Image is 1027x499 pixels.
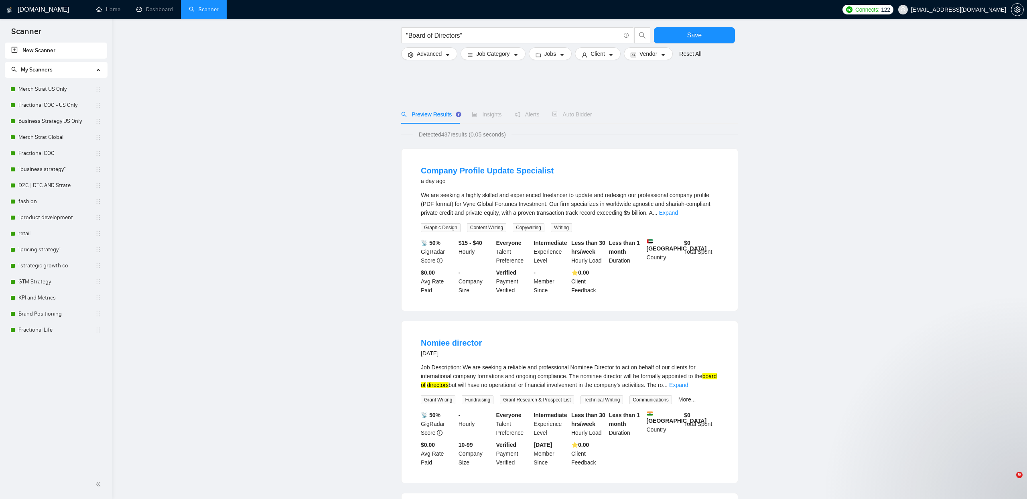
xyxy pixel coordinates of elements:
[5,306,107,322] li: Brand Positioning
[570,238,607,265] div: Hourly Load
[1011,6,1023,13] span: setting
[500,395,574,404] span: Grant Research & Prospect List
[18,129,95,145] a: Merch Strat Global
[552,111,592,118] span: Auto Bidder
[136,6,173,13] a: dashboardDashboard
[607,238,645,265] div: Duration
[881,5,890,14] span: 122
[437,430,442,436] span: info-circle
[846,6,852,13] img: upwork-logo.png
[459,269,461,276] b: -
[532,238,570,265] div: Experience Level
[11,67,17,72] span: search
[647,238,707,252] b: [GEOGRAPHIC_DATA]
[472,112,477,117] span: area-chart
[18,258,95,274] a: "strategic growth co
[5,113,107,129] li: Business Strategy US Only
[95,182,101,189] span: holder
[682,238,720,265] div: Total Spent
[95,246,101,253] span: holder
[5,161,107,177] li: "business strategy"
[570,411,607,437] div: Hourly Load
[419,411,457,437] div: GigRadar Score
[5,43,107,59] li: New Scanner
[684,412,690,418] b: $ 0
[645,411,683,437] div: Country
[421,442,435,448] b: $0.00
[647,411,653,416] img: 🇮🇳
[421,191,718,217] div: We are seeking a highly skilled and experienced freelancer to update and redesign our professiona...
[639,49,657,58] span: Vendor
[11,66,53,73] span: My Scanners
[457,268,495,295] div: Company Size
[21,66,53,73] span: My Scanners
[406,31,620,41] input: Search Freelance Jobs...
[421,363,718,389] div: Job Description: We are seeking a reliable and professional Nominee Director to act on behalf of ...
[419,238,457,265] div: GigRadar Score
[5,210,107,226] li: "product development
[580,395,623,404] span: Technical Writing
[95,150,101,157] span: holder
[96,6,120,13] a: homeHome
[95,118,101,124] span: holder
[495,411,532,437] div: Talent Preference
[421,348,482,358] div: [DATE]
[437,258,442,263] span: info-circle
[455,111,462,118] div: Tooltip anchor
[408,52,414,58] span: setting
[413,130,511,139] span: Detected 437 results (0.05 seconds)
[421,395,455,404] span: Grant Writing
[462,395,493,404] span: Fundraising
[679,49,701,58] a: Reset All
[421,240,440,246] b: 📡 50%
[18,306,95,322] a: Brand Positioning
[669,382,688,388] a: Expand
[654,27,735,43] button: Save
[634,27,650,43] button: search
[95,279,101,285] span: holder
[467,52,473,58] span: bars
[513,223,544,232] span: Copywriting
[467,223,506,232] span: Content Writing
[900,7,906,12] span: user
[496,240,522,246] b: Everyone
[552,112,558,117] span: robot
[5,129,107,145] li: Merch Strat Global
[18,210,95,226] a: "product development
[5,226,107,242] li: retail
[496,412,522,418] b: Everyone
[401,47,457,60] button: settingAdvancedcaret-down
[18,193,95,210] a: fashion
[5,193,107,210] li: fashion
[645,238,683,265] div: Country
[570,440,607,467] div: Client Feedback
[495,440,532,467] div: Payment Verified
[18,290,95,306] a: KPI and Metrics
[18,274,95,290] a: GTM Strategy
[427,382,449,388] mark: directors
[459,240,482,246] b: $15 - $40
[95,214,101,221] span: holder
[629,395,672,404] span: Communications
[18,242,95,258] a: "pricing strategy"
[421,269,435,276] b: $0.00
[571,240,605,255] b: Less than 30 hrs/week
[532,268,570,295] div: Member Since
[702,373,717,379] mark: board
[459,412,461,418] b: -
[419,268,457,295] div: Avg Rate Paid
[5,322,107,338] li: Fractional Life
[421,382,426,388] mark: of
[534,412,567,418] b: Intermediate
[687,30,702,40] span: Save
[496,442,517,448] b: Verified
[534,269,536,276] b: -
[496,269,517,276] b: Verified
[591,49,605,58] span: Client
[189,6,219,13] a: searchScanner
[529,47,572,60] button: folderJobscaret-down
[421,166,554,175] a: Company Profile Update Specialist
[459,442,473,448] b: 10-99
[5,177,107,193] li: D2C | DTC AND Strate
[421,338,482,347] a: Nomiee director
